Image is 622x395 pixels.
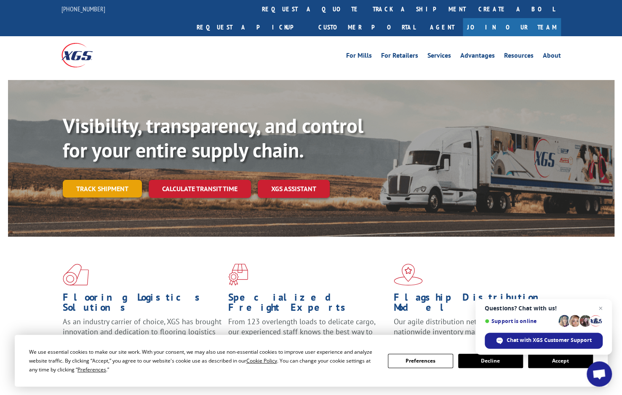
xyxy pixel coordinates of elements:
[190,18,312,36] a: Request a pickup
[228,317,387,354] p: From 123 overlength loads to delicate cargo, our experienced staff knows the best way to move you...
[63,317,222,347] span: As an industry carrier of choice, XGS has brought innovation and dedication to flooring logistics...
[61,5,105,13] a: [PHONE_NUMBER]
[15,335,608,387] div: Cookie Consent Prompt
[504,52,534,61] a: Resources
[63,180,142,197] a: Track shipment
[595,303,606,313] span: Close chat
[228,264,248,286] img: xgs-icon-focused-on-flooring-red
[77,366,106,373] span: Preferences
[460,52,495,61] a: Advantages
[422,18,463,36] a: Agent
[346,52,372,61] a: For Mills
[388,354,453,368] button: Preferences
[427,52,451,61] a: Services
[543,52,561,61] a: About
[246,357,277,364] span: Cookie Policy
[394,264,423,286] img: xgs-icon-flagship-distribution-model-red
[381,52,418,61] a: For Retailers
[63,292,222,317] h1: Flooring Logistics Solutions
[228,292,387,317] h1: Specialized Freight Experts
[507,336,592,344] span: Chat with XGS Customer Support
[394,317,549,336] span: Our agile distribution network gives you nationwide inventory management on demand.
[149,180,251,198] a: Calculate transit time
[258,180,330,198] a: XGS ASSISTANT
[485,318,555,324] span: Support is online
[528,354,593,368] button: Accept
[463,18,561,36] a: Join Our Team
[587,361,612,387] div: Open chat
[394,292,553,317] h1: Flagship Distribution Model
[485,333,603,349] div: Chat with XGS Customer Support
[312,18,422,36] a: Customer Portal
[29,347,378,374] div: We use essential cookies to make our site work. With your consent, we may also use non-essential ...
[63,264,89,286] img: xgs-icon-total-supply-chain-intelligence-red
[485,305,603,312] span: Questions? Chat with us!
[63,112,363,163] b: Visibility, transparency, and control for your entire supply chain.
[458,354,523,368] button: Decline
